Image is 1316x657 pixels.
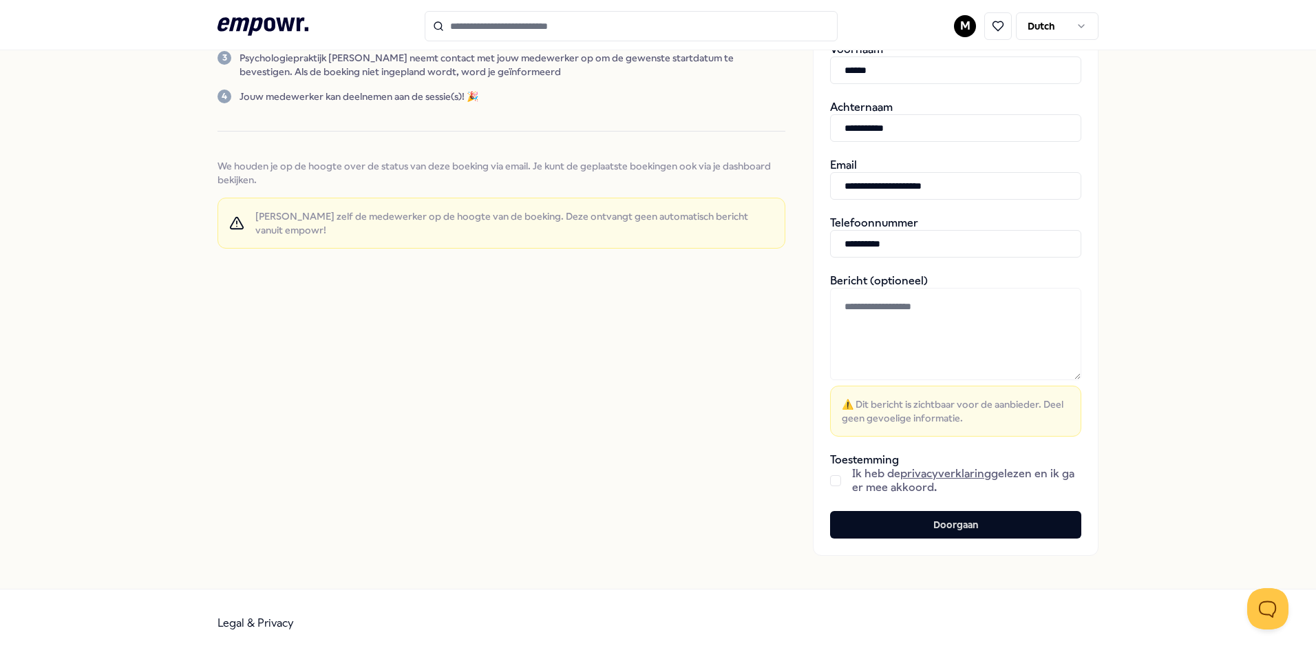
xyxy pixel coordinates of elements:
[900,467,991,480] a: privacyverklaring
[830,43,1081,84] div: Voornaam
[830,158,1081,200] div: Email
[852,467,1081,494] span: Ik heb de gelezen en ik ga er mee akkoord.
[842,397,1070,425] span: ⚠️ Dit bericht is zichtbaar voor de aanbieder. Deel geen gevoelige informatie.
[954,15,976,37] button: M
[217,90,231,103] div: 4
[830,216,1081,258] div: Telefoonnummer
[255,209,774,237] span: [PERSON_NAME] zelf de medewerker op de hoogte van de boeking. Deze ontvangt geen automatisch beri...
[1247,588,1288,629] iframe: Help Scout Beacon - Open
[217,51,231,65] div: 3
[830,101,1081,142] div: Achternaam
[830,511,1081,539] button: Doorgaan
[830,453,1081,494] div: Toestemming
[240,90,478,103] p: Jouw medewerker kan deelnemen aan de sessie(s)! 🎉
[217,616,294,629] a: Legal & Privacy
[425,11,838,41] input: Search for products, categories or subcategories
[240,51,785,79] p: Psychologiepraktijk [PERSON_NAME] neemt contact met jouw medewerker op om de gewenste startdatum ...
[217,159,785,187] span: We houden je op de hoogte over de status van deze boeking via email. Je kunt de geplaatste boekin...
[830,274,1081,437] div: Bericht (optioneel)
